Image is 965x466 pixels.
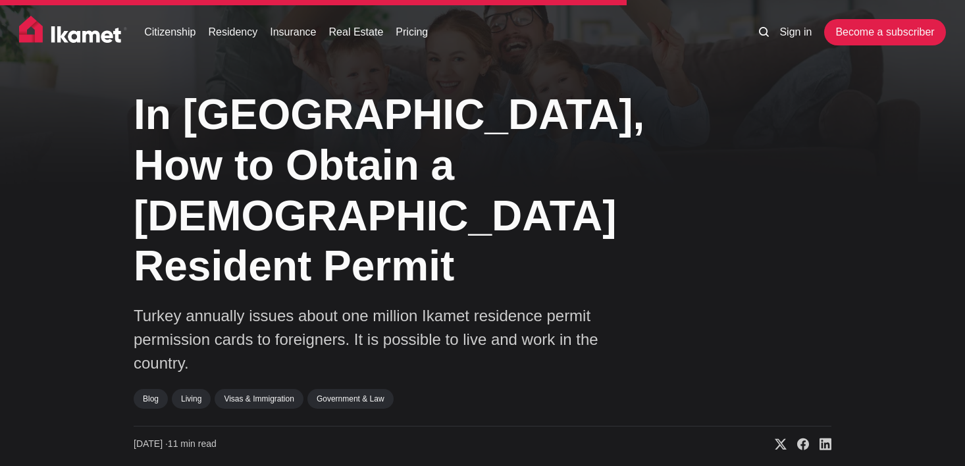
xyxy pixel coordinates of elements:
a: Government & Law [307,389,394,409]
a: Pricing [396,24,428,40]
a: Residency [209,24,258,40]
a: Share on X [764,438,787,451]
a: Visas & Immigration [215,389,303,409]
a: Share on Facebook [787,438,809,451]
a: Share on Linkedin [809,438,831,451]
a: Become a subscriber [824,19,945,45]
a: Citizenship [144,24,196,40]
a: Blog [134,389,168,409]
img: Ikamet home [19,16,127,49]
a: Real Estate [329,24,384,40]
a: Insurance [270,24,316,40]
a: Living [172,389,211,409]
a: Sign in [779,24,812,40]
span: [DATE] ∙ [134,438,168,449]
h1: In [GEOGRAPHIC_DATA], How to Obtain a [DEMOGRAPHIC_DATA] Resident Permit [134,90,687,292]
time: 11 min read [134,438,217,451]
p: Turkey annually issues about one million Ikamet residence permit permission cards to foreigners. ... [134,304,647,375]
